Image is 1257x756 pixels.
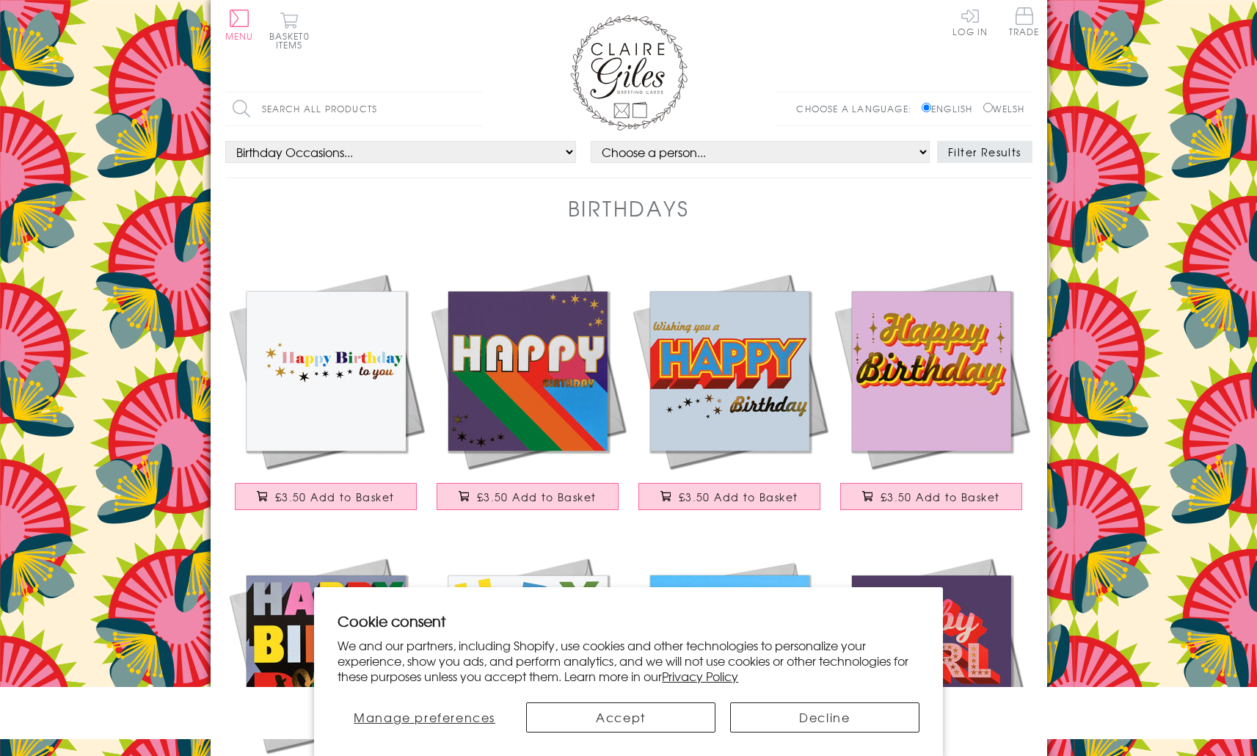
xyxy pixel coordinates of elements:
img: Birthday Card, Happy Birthday, Pink background and stars, with gold foil [831,270,1032,472]
p: We and our partners, including Shopify, use cookies and other technologies to personalize your ex... [338,638,919,683]
a: Trade [1009,7,1040,39]
img: Birthday Card, Happy Birthday, Rainbow colours, with gold foil [427,270,629,472]
span: £3.50 Add to Basket [679,490,798,504]
h2: Cookie consent [338,611,919,631]
h1: Birthdays [568,193,690,223]
button: Basket0 items [269,12,310,49]
img: Birthday Card, Happy Birthday to you, Block of letters, with gold foil [225,554,427,756]
img: Birthday Card, Happy Birthday to You, Rainbow colours, with gold foil [225,270,427,472]
button: Decline [730,702,919,733]
button: Filter Results [937,141,1032,163]
a: Birthday Card, Happy Birthday, Pink background and stars, with gold foil £3.50 Add to Basket [831,270,1032,525]
span: £3.50 Add to Basket [477,490,597,504]
a: Log In [952,7,988,36]
span: 0 items [276,29,310,51]
input: Welsh [983,103,993,112]
span: £3.50 Add to Basket [881,490,1000,504]
img: Baby Girl Card, Pink with gold stars and gold foil [831,554,1032,756]
span: Menu [225,29,254,43]
a: Birthday Card, Wishing you a Happy Birthday, Block letters, with gold foil £3.50 Add to Basket [629,270,831,525]
label: English [922,102,980,115]
a: Birthday Card, Happy Birthday to You, Rainbow colours, with gold foil £3.50 Add to Basket [225,270,427,525]
img: Claire Giles Greetings Cards [570,15,688,131]
img: Birthday Card, Colour Bolt, Happy Birthday, text foiled in shiny gold [629,554,831,756]
a: Privacy Policy [662,667,738,685]
p: Choose a language: [796,102,919,115]
img: Birthday Card, Wishing you a Happy Birthday, Block letters, with gold foil [629,270,831,472]
a: Birthday Card, Happy Birthday, Rainbow colours, with gold foil £3.50 Add to Basket [427,270,629,525]
button: £3.50 Add to Basket [235,483,417,510]
span: Manage preferences [354,708,495,726]
label: Welsh [983,102,1025,115]
img: Birthday Card, Scattered letters with stars and gold foil [427,554,629,756]
input: English [922,103,931,112]
button: £3.50 Add to Basket [638,483,820,510]
button: Accept [526,702,715,733]
button: Menu [225,10,254,40]
input: Search all products [225,92,482,126]
span: Trade [1009,7,1040,36]
span: £3.50 Add to Basket [275,490,395,504]
input: Search [467,92,482,126]
button: £3.50 Add to Basket [437,483,619,510]
button: £3.50 Add to Basket [840,483,1022,510]
button: Manage preferences [338,702,511,733]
